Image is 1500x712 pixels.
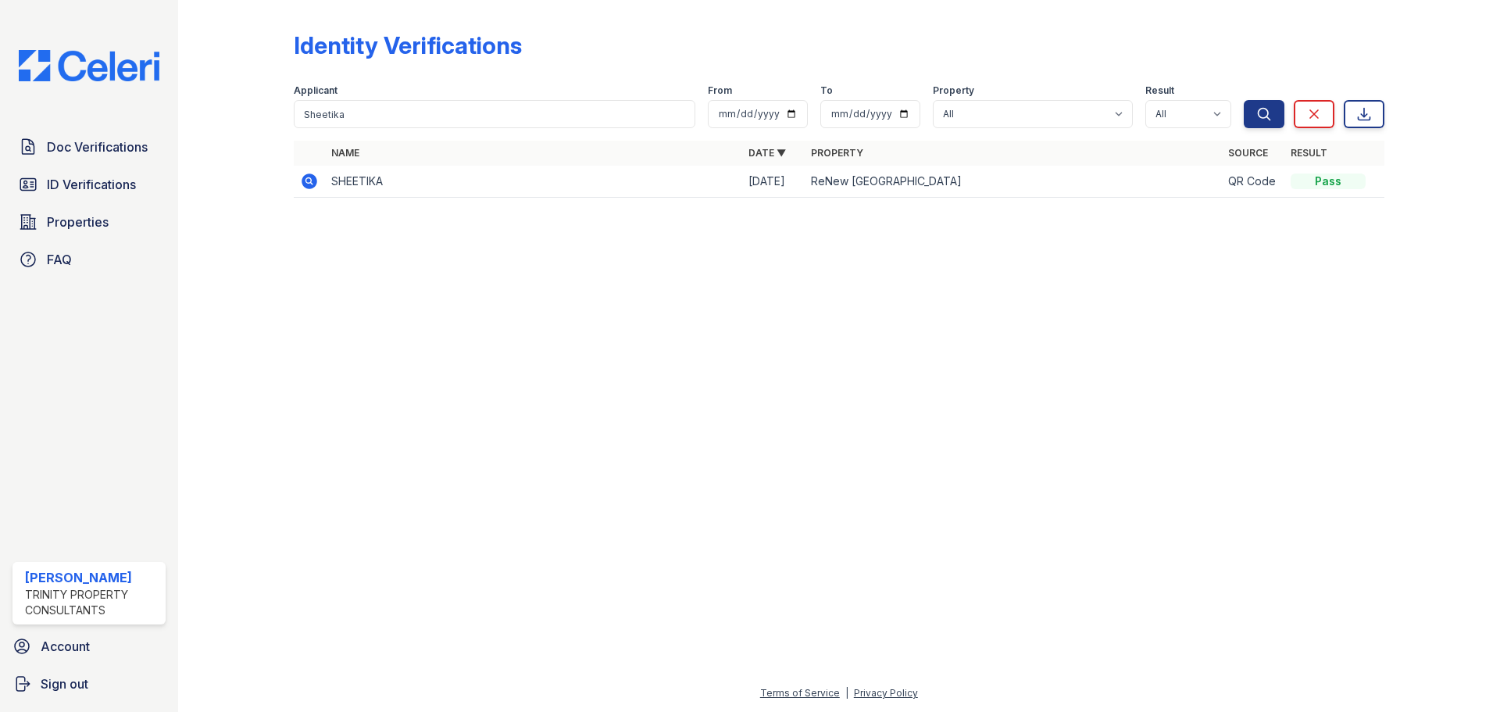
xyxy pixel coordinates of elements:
[47,250,72,269] span: FAQ
[708,84,732,97] label: From
[12,131,166,163] a: Doc Verifications
[47,138,148,156] span: Doc Verifications
[294,84,337,97] label: Applicant
[6,668,172,699] a: Sign out
[854,687,918,699] a: Privacy Policy
[6,631,172,662] a: Account
[25,587,159,618] div: Trinity Property Consultants
[742,166,805,198] td: [DATE]
[1145,84,1174,97] label: Result
[41,637,90,656] span: Account
[331,147,359,159] a: Name
[1228,147,1268,159] a: Source
[6,50,172,81] img: CE_Logo_Blue-a8612792a0a2168367f1c8372b55b34899dd931a85d93a1a3d3e32e68fde9ad4.png
[933,84,974,97] label: Property
[47,213,109,231] span: Properties
[294,31,522,59] div: Identity Verifications
[41,674,88,693] span: Sign out
[1291,174,1366,189] div: Pass
[1291,147,1327,159] a: Result
[294,100,695,128] input: Search by name or phone number
[760,687,840,699] a: Terms of Service
[25,568,159,587] div: [PERSON_NAME]
[811,147,863,159] a: Property
[12,244,166,275] a: FAQ
[845,687,848,699] div: |
[805,166,1222,198] td: ReNew [GEOGRAPHIC_DATA]
[748,147,786,159] a: Date ▼
[820,84,833,97] label: To
[1222,166,1284,198] td: QR Code
[12,169,166,200] a: ID Verifications
[12,206,166,238] a: Properties
[325,166,742,198] td: SHEETIKA
[47,175,136,194] span: ID Verifications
